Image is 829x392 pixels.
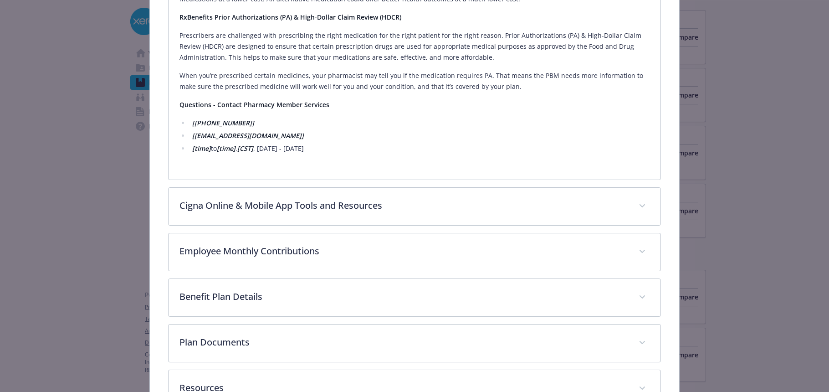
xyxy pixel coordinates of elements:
strong: [time] [217,144,235,153]
p: When you’re prescribed certain medicines, your pharmacist may tell you if the medication requires... [179,70,650,92]
div: Cigna Online & Mobile App Tools and Resources [169,188,661,225]
div: Benefit Plan Details [169,279,661,316]
p: Cigna Online & Mobile App Tools and Resources [179,199,628,212]
div: Employee Monthly Contributions [169,233,661,271]
p: Prescribers are challenged with prescribing the right medication for the right patient for the ri... [179,30,650,63]
strong: [[PHONE_NUMBER]] [192,119,254,127]
p: Benefit Plan Details [179,290,628,304]
li: to , , [DATE] - [DATE] [189,143,650,154]
p: Employee Monthly Contributions [179,244,628,258]
strong: [[EMAIL_ADDRESS][DOMAIN_NAME]] [192,131,304,140]
p: Plan Documents [179,335,628,349]
strong: Questions - Contact Pharmacy Member Services [179,100,329,109]
strong: RxBenefits Prior Authorizations (PA) & High-Dollar Claim Review (HDCR) [179,13,401,21]
div: Plan Documents [169,325,661,362]
strong: [CST] [237,144,253,153]
strong: [time] [192,144,211,153]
